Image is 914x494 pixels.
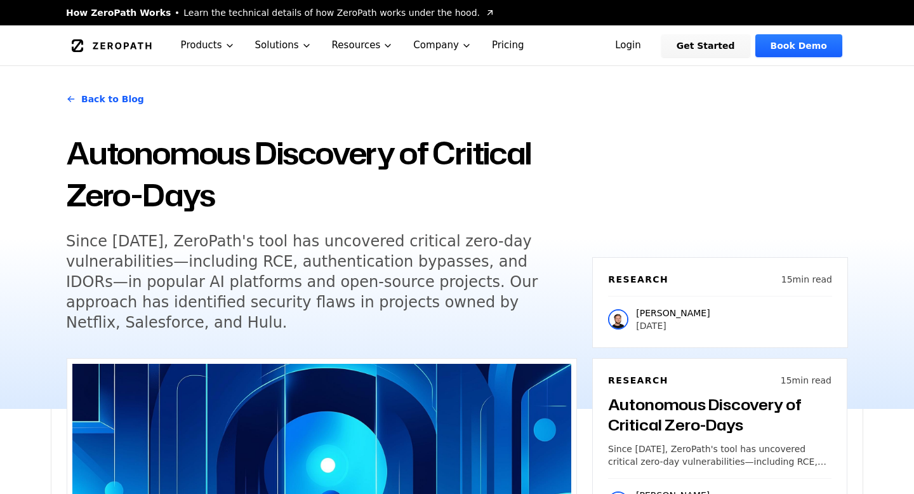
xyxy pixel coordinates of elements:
[66,81,144,117] a: Back to Blog
[403,25,482,65] button: Company
[755,34,842,57] a: Book Demo
[608,374,668,387] h6: Research
[171,25,245,65] button: Products
[636,319,710,332] p: [DATE]
[482,25,534,65] a: Pricing
[608,309,628,330] img: Raphael Karger
[781,374,831,387] p: 15 min read
[66,6,171,19] span: How ZeroPath Works
[51,25,863,65] nav: Global
[608,273,668,286] h6: Research
[608,443,831,468] p: Since [DATE], ZeroPath's tool has uncovered critical zero-day vulnerabilities—including RCE, auth...
[183,6,480,19] span: Learn the technical details of how ZeroPath works under the hood.
[66,132,577,216] h1: Autonomous Discovery of Critical Zero-Days
[636,307,710,319] p: [PERSON_NAME]
[66,231,553,333] h5: Since [DATE], ZeroPath's tool has uncovered critical zero-day vulnerabilities—including RCE, auth...
[608,394,831,435] h3: Autonomous Discovery of Critical Zero-Days
[600,34,656,57] a: Login
[245,25,322,65] button: Solutions
[781,273,832,286] p: 15 min read
[661,34,750,57] a: Get Started
[322,25,404,65] button: Resources
[66,6,495,19] a: How ZeroPath WorksLearn the technical details of how ZeroPath works under the hood.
